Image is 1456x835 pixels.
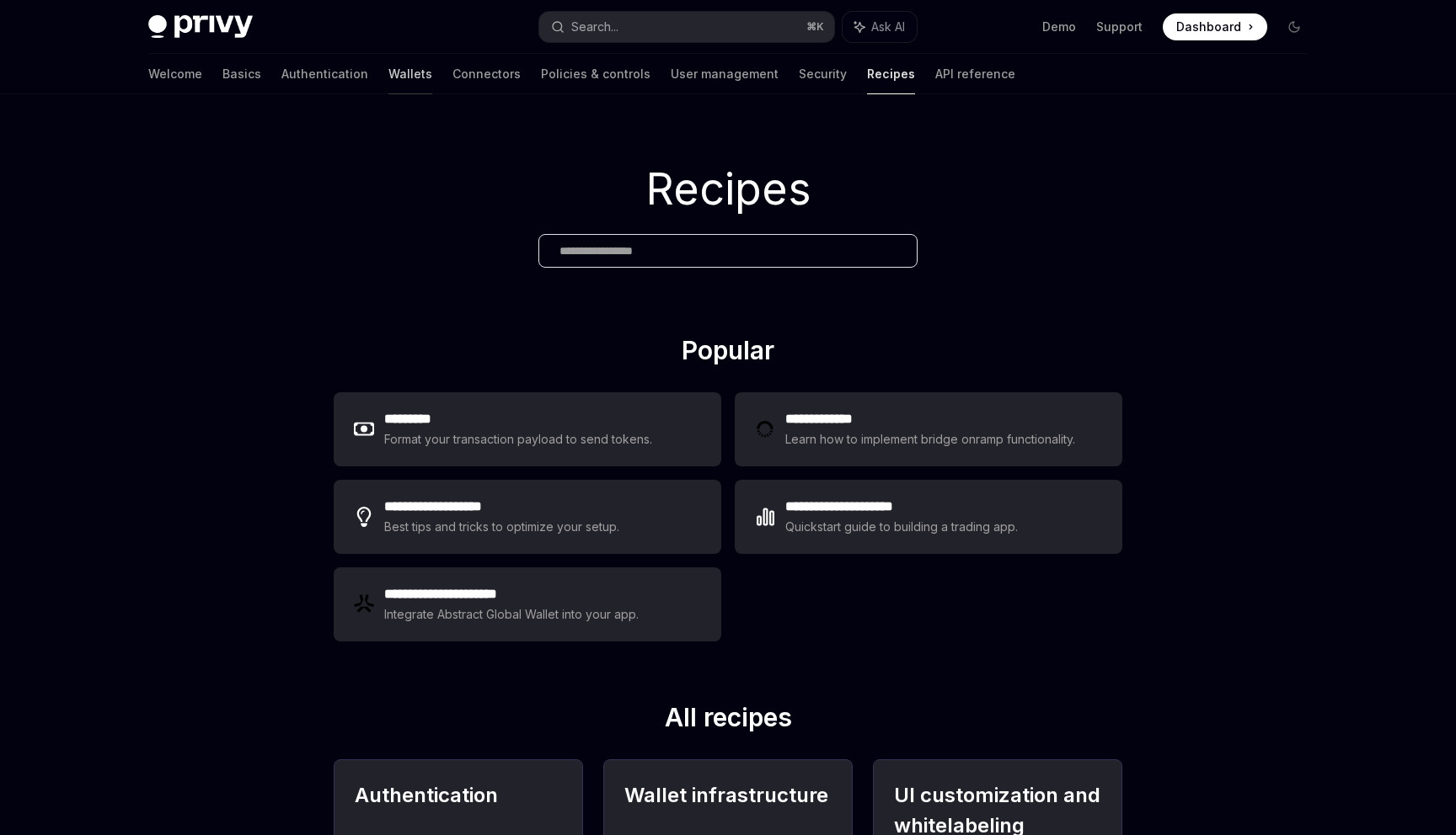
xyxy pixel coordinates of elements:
a: User management [671,54,779,94]
a: Wallets [388,54,432,94]
a: Connectors [452,54,521,94]
a: Welcome [148,54,202,94]
img: dark logo [148,15,253,39]
a: Security [799,54,847,94]
div: Best tips and tricks to optimize your setup. [384,517,622,537]
div: Learn how to implement bridge onramp functionality. [785,429,1080,449]
a: Demo [1042,19,1076,35]
a: **** ****Format your transaction payload to send tokens. [334,392,721,466]
button: Search...⌘K [539,12,834,42]
span: Dashboard [1176,19,1241,35]
a: Support [1096,19,1143,35]
h2: All recipes [334,702,1122,739]
div: Integrate Abstract Global Wallet into your app. [384,604,640,625]
span: Ask AI [871,19,905,35]
a: **** **** ***Learn how to implement bridge onramp functionality. [735,392,1122,466]
a: API reference [935,54,1015,94]
div: Format your transaction payload to send tokens. [384,429,653,449]
div: Search... [571,17,618,37]
span: ⌘ K [806,20,824,34]
a: Dashboard [1163,13,1267,40]
button: Toggle dark mode [1281,13,1308,40]
h2: Popular [334,335,1122,372]
button: Ask AI [843,12,917,42]
a: Policies & controls [541,54,650,94]
a: Authentication [281,54,368,94]
a: Recipes [867,54,915,94]
a: Basics [222,54,261,94]
div: Quickstart guide to building a trading app. [785,517,1019,537]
